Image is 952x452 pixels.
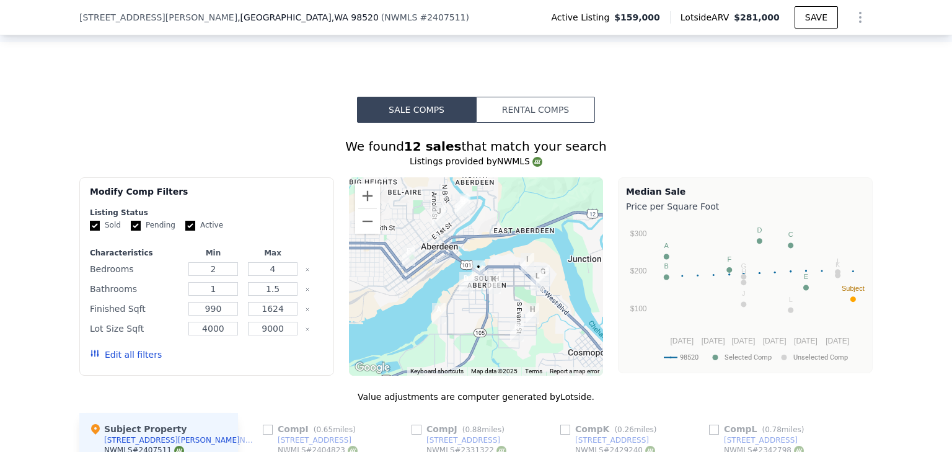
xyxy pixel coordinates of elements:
div: Finished Sqft [90,300,181,317]
div: 619 W Perry Street [487,273,501,294]
text: $200 [630,267,647,275]
button: Clear [305,267,310,272]
div: ( ) [381,11,469,24]
text: F [727,255,731,263]
div: Bathrooms [90,280,181,298]
div: 221 E Lovett St [526,303,539,324]
text: $100 [630,304,647,313]
span: 0.78 [765,425,782,434]
div: Listing Status [90,208,324,218]
span: , WA 98520 [332,12,379,22]
text: L [789,296,793,303]
div: [STREET_ADDRESS][PERSON_NAME] [104,435,240,445]
input: Sold [90,221,100,231]
div: 918 W Marion St [472,260,485,281]
text: A [664,242,669,249]
div: Comp L [709,423,809,435]
span: 0.65 [316,425,333,434]
div: [STREET_ADDRESS] [575,435,649,445]
input: Active [185,221,195,231]
span: $281,000 [734,12,780,22]
text: [DATE] [763,337,787,345]
div: [STREET_ADDRESS] [724,435,798,445]
text: 98520 [680,353,699,361]
label: Pending [131,220,175,231]
a: [STREET_ADDRESS] [412,435,500,445]
button: Clear [305,327,310,332]
text: Subject [842,285,865,292]
a: [STREET_ADDRESS] [709,435,798,445]
text: B [664,262,669,270]
div: Lot Size Sqft [90,320,181,337]
span: ( miles) [757,425,809,434]
div: 504 E 2nd St [432,205,446,226]
text: [DATE] [826,337,849,345]
div: Comp K [560,423,661,435]
text: K [835,261,840,268]
button: SAVE [795,6,838,29]
button: Zoom out [355,209,380,234]
button: Edit all filters [90,348,162,361]
button: Sale Comps [357,97,476,123]
span: Map data ©2025 [471,368,518,374]
div: 1002 E 1st St [455,193,469,215]
button: Clear [305,307,310,312]
button: Clear [305,287,310,292]
span: 0.26 [617,425,634,434]
span: [STREET_ADDRESS][PERSON_NAME] [79,11,237,24]
div: 205 Baldwin St [510,321,524,342]
text: $300 [630,229,647,238]
button: Zoom in [355,184,380,208]
a: Open this area in Google Maps (opens a new window) [352,360,393,376]
div: [STREET_ADDRESS] [426,435,500,445]
div: 1003 E 1st St [457,195,470,216]
text: I [837,257,839,265]
span: ( miles) [309,425,361,434]
a: Terms (opens in new tab) [525,368,542,374]
div: Comp J [412,423,509,435]
span: , [GEOGRAPHIC_DATA] [237,11,379,24]
div: 1111 W Perry St [459,272,473,293]
span: Active Listing [551,11,614,24]
text: D [757,226,762,234]
div: Median Sale [626,185,865,198]
span: ( miles) [609,425,661,434]
div: Modify Comp Filters [90,185,324,208]
text: [DATE] [794,337,818,345]
div: Min [186,248,240,258]
input: Pending [131,221,141,231]
span: # 2407511 [420,12,465,22]
div: Price per Square Foot [626,198,865,215]
text: E [804,273,808,280]
text: [DATE] [731,337,755,345]
div: We found that match your search [79,138,873,155]
img: Google [352,360,393,376]
div: 1005 Calhoun Rd [432,303,446,324]
text: Selected Comp [725,353,772,361]
button: Keyboard shortcuts [410,367,464,376]
div: Comp I [263,423,361,435]
div: Bedrooms [90,260,181,278]
img: NWMLS Logo [532,157,542,167]
text: [DATE] [670,337,694,345]
text: Unselected Comp [793,353,848,361]
div: Characteristics [90,248,181,258]
text: G [741,262,747,270]
a: [STREET_ADDRESS] [263,435,351,445]
span: $159,000 [614,11,660,24]
label: Sold [90,220,121,231]
div: 519 W Market St [402,245,415,266]
div: 400 E Cushing St [536,265,550,286]
a: [STREET_ADDRESS] [560,435,649,445]
div: Max [245,248,300,258]
div: [STREET_ADDRESS] [278,435,351,445]
div: Subject Property [89,423,187,435]
text: C [788,231,793,238]
svg: A chart. [626,215,865,370]
text: [DATE] [702,337,725,345]
strong: 12 sales [404,139,462,154]
div: 111 E King St [521,253,534,274]
button: Rental Comps [476,97,595,123]
text: H [741,268,746,275]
